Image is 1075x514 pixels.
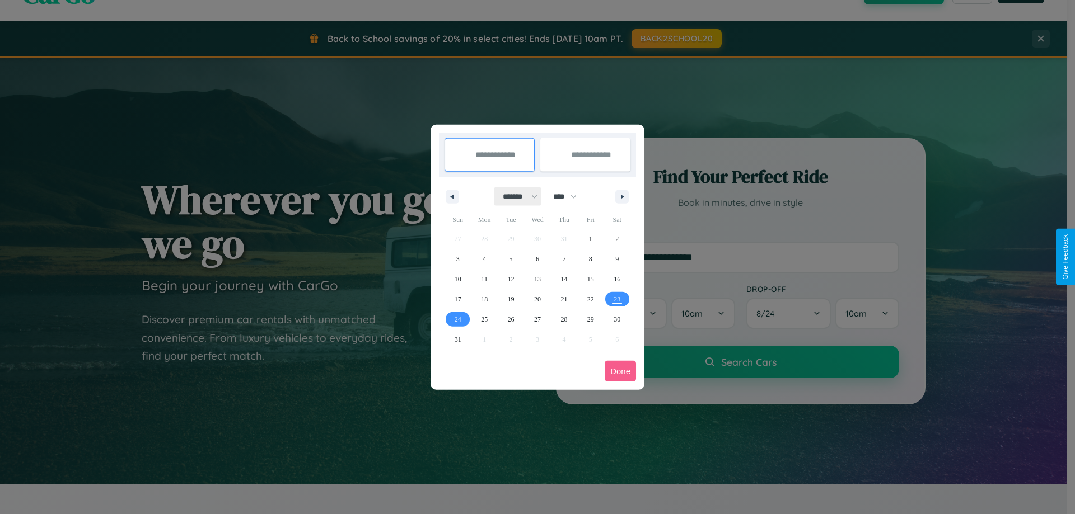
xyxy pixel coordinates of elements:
[604,269,630,289] button: 16
[605,361,636,381] button: Done
[562,249,565,269] span: 7
[614,309,620,329] span: 30
[577,309,604,329] button: 29
[614,269,620,289] span: 16
[551,289,577,309] button: 21
[551,269,577,289] button: 14
[524,249,550,269] button: 6
[577,249,604,269] button: 8
[1062,234,1069,280] div: Give Feedback
[604,249,630,269] button: 9
[524,211,550,229] span: Wed
[498,269,524,289] button: 12
[471,309,497,329] button: 25
[589,229,592,249] span: 1
[614,289,620,309] span: 23
[587,309,594,329] span: 29
[445,249,471,269] button: 3
[455,269,461,289] span: 10
[481,309,488,329] span: 25
[445,269,471,289] button: 10
[615,229,619,249] span: 2
[560,309,567,329] span: 28
[587,269,594,289] span: 15
[551,249,577,269] button: 7
[577,229,604,249] button: 1
[604,309,630,329] button: 30
[524,289,550,309] button: 20
[508,309,515,329] span: 26
[587,289,594,309] span: 22
[577,269,604,289] button: 15
[589,249,592,269] span: 8
[455,289,461,309] span: 17
[445,211,471,229] span: Sun
[524,309,550,329] button: 27
[508,269,515,289] span: 12
[534,269,541,289] span: 13
[524,269,550,289] button: 13
[604,289,630,309] button: 23
[498,289,524,309] button: 19
[455,309,461,329] span: 24
[551,309,577,329] button: 28
[510,249,513,269] span: 5
[534,309,541,329] span: 27
[551,211,577,229] span: Thu
[560,289,567,309] span: 21
[471,269,497,289] button: 11
[483,249,486,269] span: 4
[471,249,497,269] button: 4
[445,309,471,329] button: 24
[508,289,515,309] span: 19
[455,329,461,350] span: 31
[471,289,497,309] button: 18
[481,289,488,309] span: 18
[536,249,539,269] span: 6
[498,249,524,269] button: 5
[577,211,604,229] span: Fri
[471,211,497,229] span: Mon
[615,249,619,269] span: 9
[445,329,471,350] button: 31
[456,249,460,269] span: 3
[481,269,488,289] span: 11
[498,309,524,329] button: 26
[577,289,604,309] button: 22
[560,269,567,289] span: 14
[604,229,630,249] button: 2
[445,289,471,309] button: 17
[604,211,630,229] span: Sat
[498,211,524,229] span: Tue
[534,289,541,309] span: 20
